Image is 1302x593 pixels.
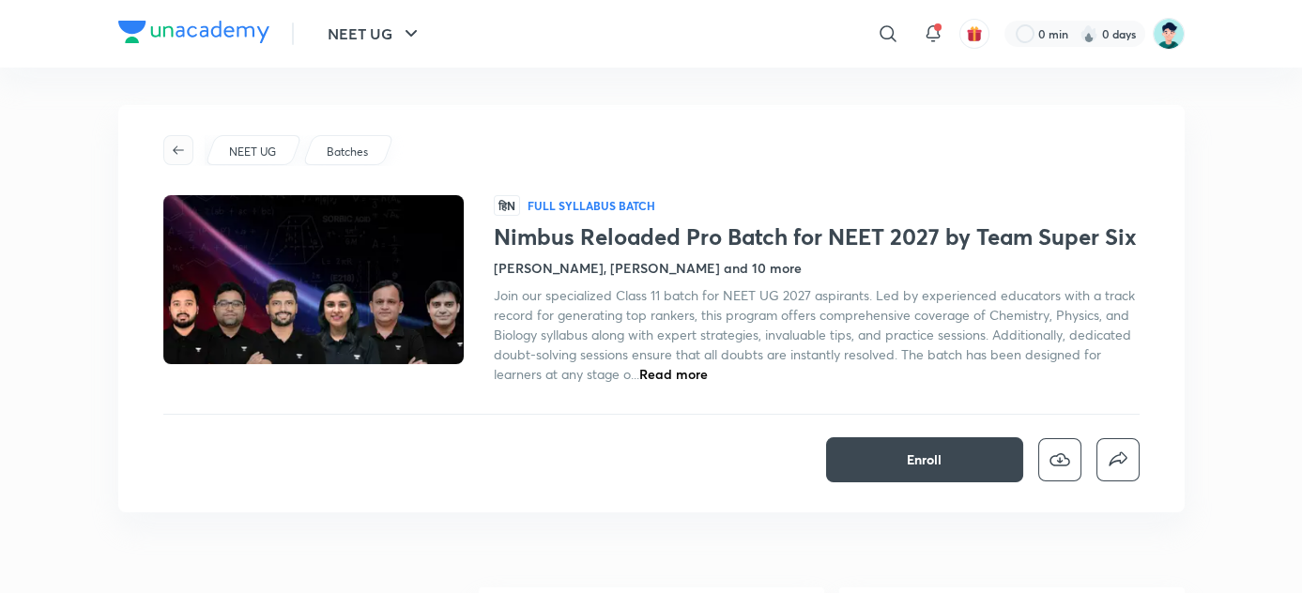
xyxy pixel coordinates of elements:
span: हिN [494,195,520,216]
a: NEET UG [225,144,279,160]
span: Support [73,15,124,30]
img: streak [1080,24,1098,43]
img: Thumbnail [160,193,466,366]
p: Batches [327,144,368,160]
a: Company Logo [118,21,269,48]
span: Enroll [907,450,942,469]
img: Company Logo [118,21,269,43]
button: avatar [959,19,989,49]
img: avatar [966,25,983,42]
a: Batches [323,144,371,160]
img: Shamas Khan [1153,18,1185,50]
p: NEET UG [229,144,276,160]
p: Full Syllabus Batch [528,198,655,213]
h1: Nimbus Reloaded Pro Batch for NEET 2027 by Team Super Six [494,223,1140,251]
button: Enroll [826,437,1023,482]
h4: [PERSON_NAME], [PERSON_NAME] and 10 more [494,258,802,278]
span: Join our specialized Class 11 batch for NEET UG 2027 aspirants. Led by experienced educators with... [494,286,1135,383]
button: NEET UG [316,15,434,53]
span: Read more [639,365,708,383]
